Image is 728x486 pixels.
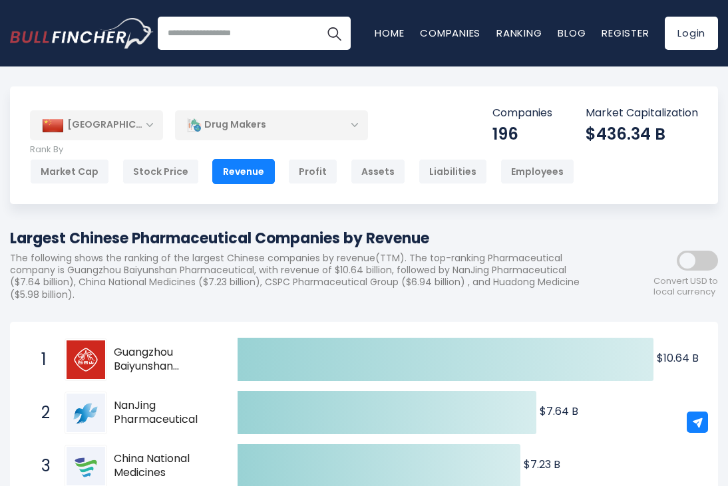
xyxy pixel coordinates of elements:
[30,159,109,184] div: Market Cap
[10,227,598,249] h1: Largest Chinese Pharmaceutical Companies by Revenue
[122,159,199,184] div: Stock Price
[114,399,214,427] span: NanJing Pharmaceutical
[586,106,698,120] p: Market Capitalization
[67,394,105,432] img: NanJing Pharmaceutical
[351,159,405,184] div: Assets
[420,26,480,40] a: Companies
[586,124,698,144] div: $436.34 B
[35,455,48,477] span: 3
[10,252,598,301] p: The following shows the ranking of the largest Chinese companies by revenue(TTM). The top-ranking...
[665,17,718,50] a: Login
[500,159,574,184] div: Employees
[540,404,578,419] text: $7.64 B
[602,26,649,40] a: Register
[35,402,48,424] span: 2
[30,110,163,140] div: [GEOGRAPHIC_DATA]
[67,447,105,485] img: China National Medicines
[114,452,214,480] span: China National Medicines
[288,159,337,184] div: Profit
[558,26,586,40] a: Blog
[30,144,574,156] p: Rank By
[375,26,404,40] a: Home
[492,106,552,120] p: Companies
[657,350,699,366] text: $10.64 B
[496,26,542,40] a: Ranking
[10,18,154,49] img: Bullfincher logo
[35,348,48,371] span: 1
[67,340,105,379] img: Guangzhou Baiyunshan Pharmaceutical
[317,17,351,50] button: Search
[653,276,718,299] span: Convert USD to local currency
[419,159,487,184] div: Liabilities
[175,110,368,140] div: Drug Makers
[212,159,275,184] div: Revenue
[492,124,552,144] div: 196
[10,18,153,49] a: Go to homepage
[524,457,560,472] text: $7.23 B
[114,346,214,374] span: Guangzhou Baiyunshan Pharmaceutical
